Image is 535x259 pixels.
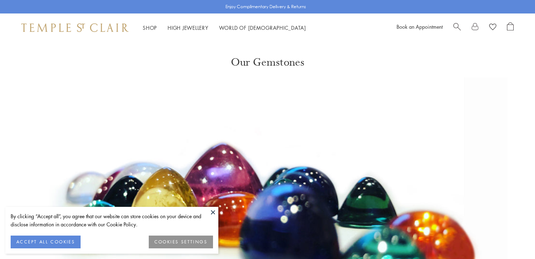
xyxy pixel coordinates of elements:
[397,23,443,30] a: Book an Appointment
[21,23,129,32] img: Temple St. Clair
[168,24,208,31] a: High JewelleryHigh Jewellery
[143,24,157,31] a: ShopShop
[143,23,306,32] nav: Main navigation
[149,236,213,248] button: COOKIES SETTINGS
[11,236,81,248] button: ACCEPT ALL COOKIES
[225,3,306,10] p: Enjoy Complimentary Delivery & Returns
[11,212,213,228] div: By clicking “Accept all”, you agree that our website can store cookies on your device and disclos...
[507,22,514,33] a: Open Shopping Bag
[219,24,306,31] a: World of [DEMOGRAPHIC_DATA]World of [DEMOGRAPHIC_DATA]
[499,226,528,252] iframe: Gorgias live chat messenger
[231,42,304,69] h1: Our Gemstones
[489,22,496,33] a: View Wishlist
[453,22,461,33] a: Search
